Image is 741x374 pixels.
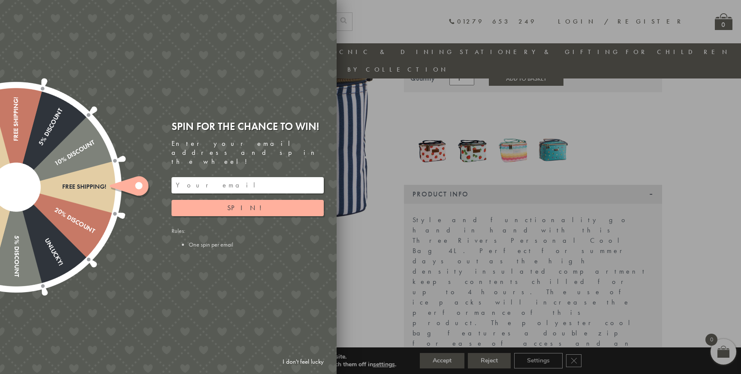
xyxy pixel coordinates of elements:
[172,227,324,248] div: Rules:
[227,203,268,212] span: Spin!
[13,185,64,267] div: Unlucky!
[278,354,328,370] a: I don't feel lucky
[12,97,20,187] div: Free shipping!
[16,183,106,190] div: Free shipping!
[14,184,96,235] div: 20% Discount
[13,107,64,189] div: 5% Discount
[12,187,20,277] div: 5% Discount
[172,120,324,133] div: Spin for the chance to win!
[189,241,324,248] li: One spin per email
[172,139,324,166] div: Enter your email address and spin the wheel!
[172,177,324,193] input: Your email
[14,139,96,190] div: 10% Discount
[172,200,324,216] button: Spin!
